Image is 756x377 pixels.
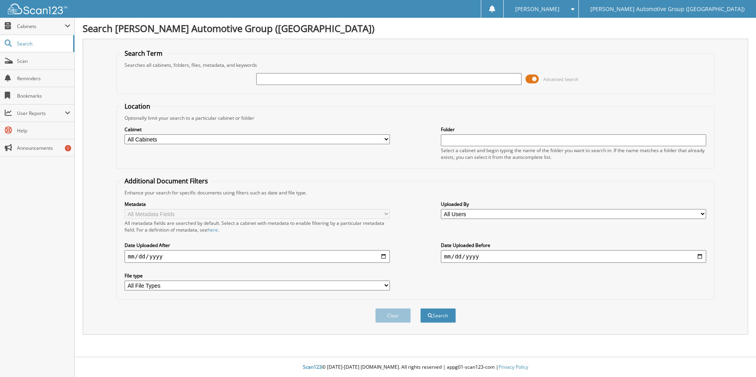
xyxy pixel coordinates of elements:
[441,201,706,207] label: Uploaded By
[17,145,70,151] span: Announcements
[17,92,70,99] span: Bookmarks
[75,358,756,377] div: © [DATE]-[DATE] [DOMAIN_NAME]. All rights reserved | appg01-scan123-com |
[17,40,69,47] span: Search
[121,62,710,68] div: Searches all cabinets, folders, files, metadata, and keywords
[441,126,706,133] label: Folder
[17,75,70,82] span: Reminders
[65,145,71,151] div: 1
[17,110,65,117] span: User Reports
[125,242,390,249] label: Date Uploaded After
[121,102,154,111] legend: Location
[17,127,70,134] span: Help
[121,49,166,58] legend: Search Term
[121,177,212,185] legend: Additional Document Filters
[125,272,390,279] label: File type
[125,250,390,263] input: start
[441,250,706,263] input: end
[125,220,390,233] div: All metadata fields are searched by default. Select a cabinet with metadata to enable filtering b...
[375,308,411,323] button: Clear
[543,76,578,82] span: Advanced Search
[590,7,745,11] span: [PERSON_NAME] Automotive Group ([GEOGRAPHIC_DATA])
[125,126,390,133] label: Cabinet
[8,4,67,14] img: scan123-logo-white.svg
[125,201,390,207] label: Metadata
[515,7,559,11] span: [PERSON_NAME]
[303,364,322,370] span: Scan123
[208,226,218,233] a: here
[121,115,710,121] div: Optionally limit your search to a particular cabinet or folder
[121,189,710,196] div: Enhance your search for specific documents using filters such as date and file type.
[17,58,70,64] span: Scan
[441,242,706,249] label: Date Uploaded Before
[17,23,65,30] span: Cabinets
[83,22,748,35] h1: Search [PERSON_NAME] Automotive Group ([GEOGRAPHIC_DATA])
[441,147,706,160] div: Select a cabinet and begin typing the name of the folder you want to search in. If the name match...
[499,364,528,370] a: Privacy Policy
[420,308,456,323] button: Search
